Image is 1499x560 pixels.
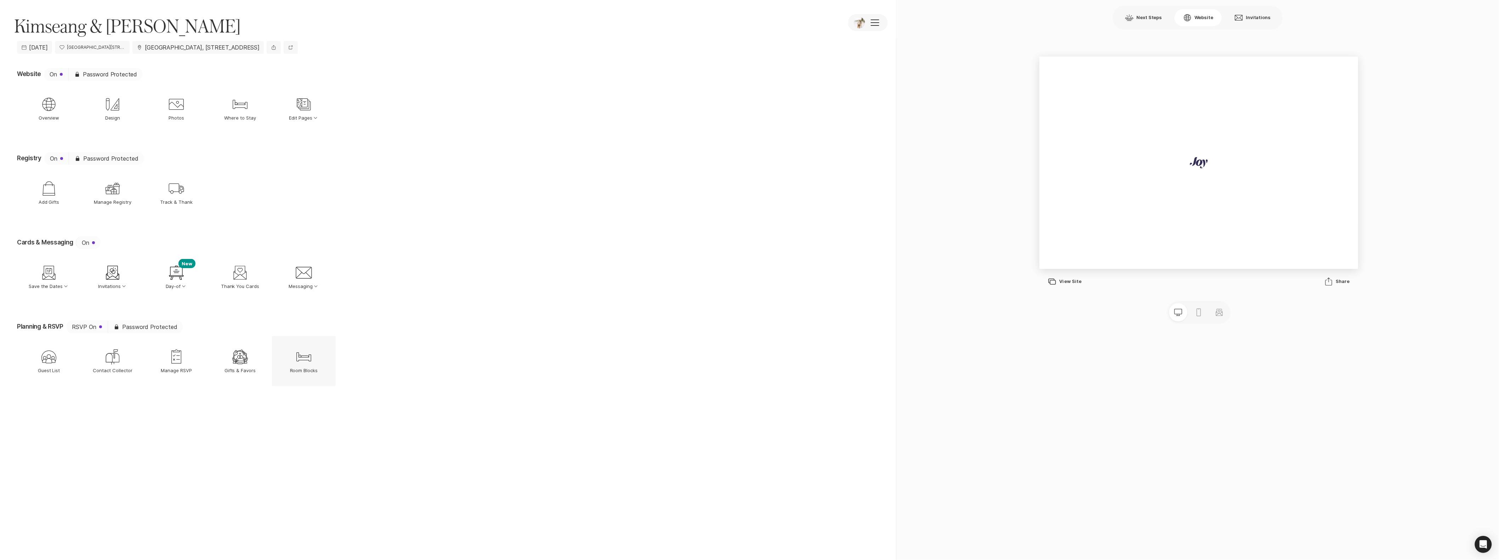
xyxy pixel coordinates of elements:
[17,154,41,163] p: Registry
[1195,308,1203,317] svg: Preview mobile
[289,115,319,121] p: Edit Pages
[40,180,57,197] div: Add Gifts
[272,83,336,134] button: Edit Pages
[81,168,144,218] a: Manage Registry
[68,68,143,81] a: Password Protected
[168,180,185,197] div: Track & Thank
[290,367,318,374] p: Room Blocks
[232,96,249,113] div: Where to Stay
[17,323,63,331] p: Planning & RSVP
[93,367,132,374] p: Contact Collector
[284,41,298,54] a: Preview website
[40,96,57,113] div: Overview
[69,152,144,165] button: Password Protected
[272,336,336,386] a: Room Blocks
[17,238,73,247] p: Cards & Messaging
[267,41,281,54] button: Share event information
[14,14,241,38] span: Kimseang & [PERSON_NAME]
[1226,9,1279,26] button: Invitations
[40,348,57,365] div: Guest List
[104,264,121,281] div: Invitations
[221,283,260,289] p: Thank You Cards
[208,83,272,134] a: Where to Stay
[17,70,41,79] p: Website
[81,83,144,134] a: Design
[29,43,47,52] span: [DATE]
[854,17,865,28] img: Event Photo
[39,199,59,205] p: Add Gifts
[289,283,319,289] p: Messaging
[295,264,312,281] div: Messaging
[122,324,177,330] span: Password Protected
[55,41,130,54] a: [GEOGRAPHIC_DATA][STREET_ADDRESS]
[1048,277,1082,286] div: View Site
[232,348,249,365] div: Gifts & Favors
[104,96,121,113] div: Design
[40,264,57,281] div: Save the Dates
[83,70,137,79] span: Password Protected
[144,252,208,302] button: NewDay-of
[168,96,185,113] div: Photos
[83,155,138,162] span: Password Protected
[1117,9,1170,26] button: Next Steps
[168,348,185,365] div: Manage RSVP
[17,41,52,54] a: [DATE]
[168,264,185,281] div: Day-of
[224,115,256,121] p: Where to Stay
[272,252,336,302] button: Messaging
[108,321,183,333] button: Password Protected
[178,259,195,268] p: New
[166,283,187,289] p: Day-of
[144,168,208,218] a: Track & Thank
[94,199,131,205] p: Manage Registry
[1324,277,1350,286] div: Share
[295,96,312,113] div: Edit Pages
[169,115,184,121] p: Photos
[17,83,81,134] a: Overview
[17,252,81,302] button: Save the Dates
[67,45,125,50] p: The Colony House, 401 N Anaheim Blvd, Anaheim, CA 92805, USA
[76,236,101,249] button: On
[105,115,120,121] p: Design
[29,283,69,289] p: Save the Dates
[44,68,68,81] button: On
[161,367,192,374] p: Manage RSVP
[104,180,121,197] div: Manage Registry
[1215,308,1224,317] svg: Preview matching stationery
[208,336,272,386] a: Gifts & Favors
[66,321,108,333] button: RSVP On
[295,348,312,365] div: Room Blocks
[17,168,81,218] a: Add Gifts
[1475,536,1492,553] div: Open Intercom Messenger
[44,152,69,165] button: On
[104,348,121,365] div: Contact Collector
[144,83,208,134] a: Photos
[160,199,193,205] p: Track & Thank
[132,41,263,54] a: [GEOGRAPHIC_DATA], [STREET_ADDRESS]
[1174,308,1183,317] svg: Preview desktop
[81,252,144,302] button: Invitations
[17,336,81,386] a: Guest List
[38,367,60,374] p: Guest List
[232,264,249,281] div: Thank You Cards
[225,367,256,374] p: Gifts & Favors
[98,283,127,289] p: Invitations
[144,336,208,386] a: Manage RSVP
[1175,9,1222,26] button: Website
[81,336,144,386] a: Contact Collector
[208,252,272,302] a: Thank You Cards
[39,115,59,121] p: Overview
